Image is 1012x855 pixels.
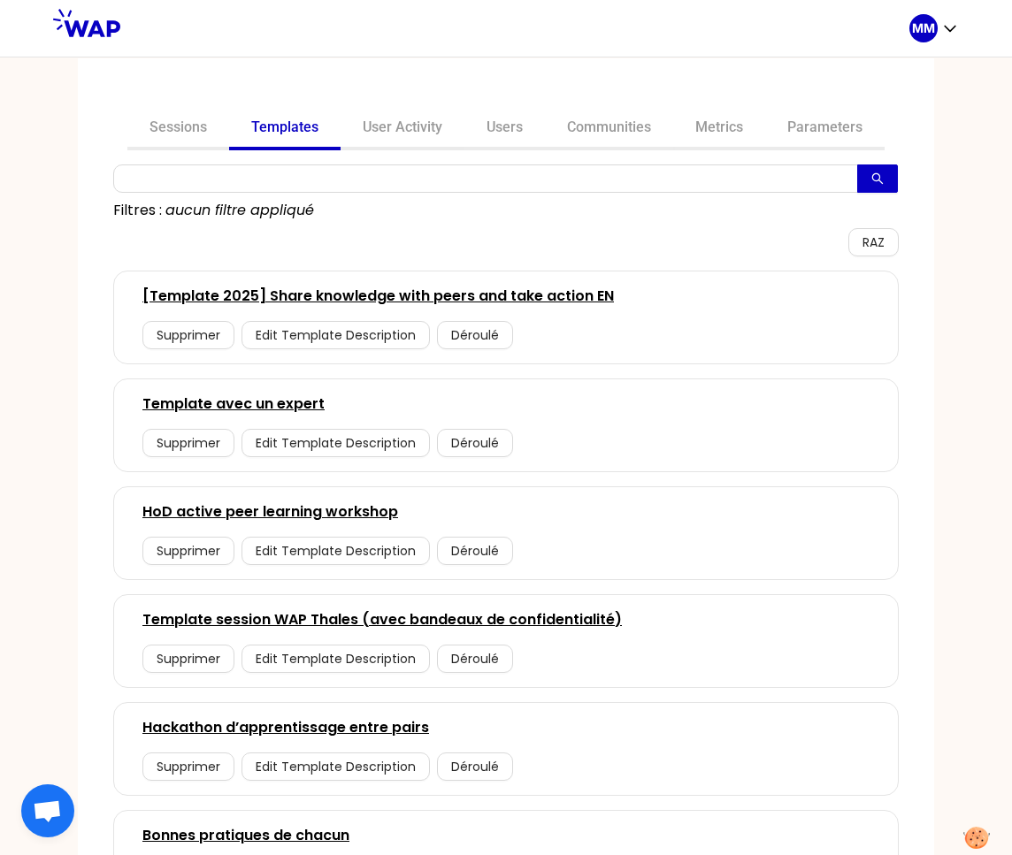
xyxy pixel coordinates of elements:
[142,645,234,673] button: Supprimer
[256,649,416,668] span: Edit Template Description
[256,757,416,776] span: Edit Template Description
[451,325,499,345] span: Déroulé
[545,108,673,150] a: Communities
[142,717,429,738] a: Hackathon d’apprentissage entre pairs
[127,108,229,150] a: Sessions
[673,108,765,150] a: Metrics
[256,433,416,453] span: Edit Template Description
[451,433,499,453] span: Déroulé
[142,537,234,565] button: Supprimer
[157,325,220,345] span: Supprimer
[437,537,513,565] button: Déroulé
[113,200,162,221] p: Filtres :
[157,541,220,561] span: Supprimer
[909,14,959,42] button: MM
[871,172,884,187] span: search
[142,609,622,630] a: Template session WAP Thales (avec bandeaux de confidentialité)
[142,286,614,307] a: [Template 2025] Share knowledge with peers and take action EN
[241,321,430,349] button: Edit Template Description
[437,321,513,349] button: Déroulé
[848,228,899,256] button: RAZ
[241,645,430,673] button: Edit Template Description
[165,200,314,221] p: aucun filtre appliqué
[464,108,545,150] a: Users
[765,108,885,150] a: Parameters
[142,825,349,846] a: Bonnes pratiques de chacun
[256,325,416,345] span: Edit Template Description
[857,164,898,193] button: search
[437,752,513,781] button: Déroulé
[341,108,464,150] a: User Activity
[437,429,513,457] button: Déroulé
[241,537,430,565] button: Edit Template Description
[437,645,513,673] button: Déroulé
[142,393,325,415] a: Template avec un expert
[862,233,885,252] span: RAZ
[142,752,234,781] button: Supprimer
[142,321,234,349] button: Supprimer
[241,752,430,781] button: Edit Template Description
[157,433,220,453] span: Supprimer
[451,541,499,561] span: Déroulé
[142,429,234,457] button: Supprimer
[451,649,499,668] span: Déroulé
[21,784,74,837] a: Ouvrir le chat
[451,757,499,776] span: Déroulé
[142,501,398,523] a: HoD active peer learning workshop
[157,649,220,668] span: Supprimer
[229,108,341,150] a: Templates
[256,541,416,561] span: Edit Template Description
[912,19,935,37] p: MM
[157,757,220,776] span: Supprimer
[241,429,430,457] button: Edit Template Description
